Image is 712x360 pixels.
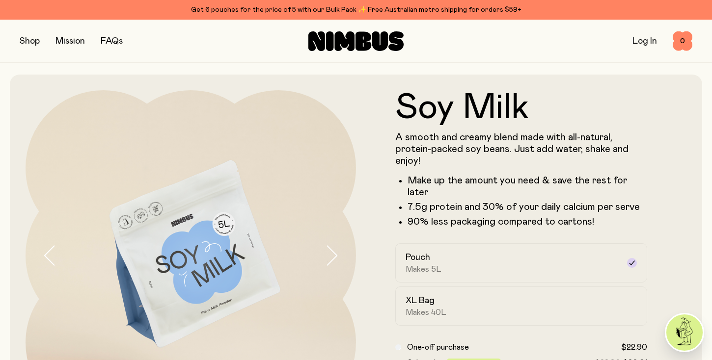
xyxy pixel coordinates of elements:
[20,4,692,16] div: Get 6 pouches for the price of 5 with our Bulk Pack ✨ Free Australian metro shipping for orders $59+
[406,264,441,274] span: Makes 5L
[395,90,647,126] h1: Soy Milk
[408,201,647,213] li: 7.5g protein and 30% of your daily calcium per serve
[407,343,469,351] span: One-off purchase
[408,216,647,228] p: 90% less packaging compared to cartons!
[408,175,647,198] li: Make up the amount you need & save the rest for later
[55,37,85,46] a: Mission
[395,131,647,167] p: A smooth and creamy blend made with all-natural, protein-packed soy beans. Just add water, shake ...
[406,308,446,317] span: Makes 40L
[673,31,692,51] button: 0
[101,37,123,46] a: FAQs
[406,295,435,307] h2: XL Bag
[406,252,430,263] h2: Pouch
[621,343,647,351] span: $22.90
[666,314,703,351] img: agent
[632,37,657,46] a: Log In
